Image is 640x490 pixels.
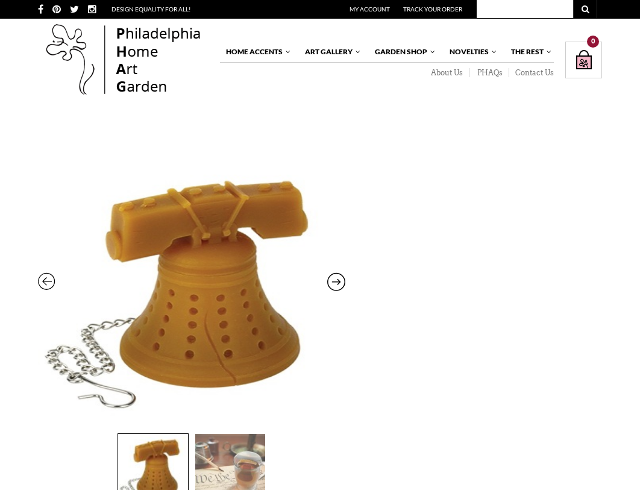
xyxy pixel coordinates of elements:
[350,5,390,13] a: My Account
[299,42,362,62] a: Art Gallery
[509,68,554,78] a: Contact Us
[423,68,469,78] a: About Us
[369,42,436,62] a: Garden Shop
[403,5,462,13] a: Track Your Order
[469,68,509,78] a: PHAQs
[220,42,292,62] a: Home Accents
[587,36,599,48] div: 0
[444,42,498,62] a: Novelties
[505,42,553,62] a: The Rest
